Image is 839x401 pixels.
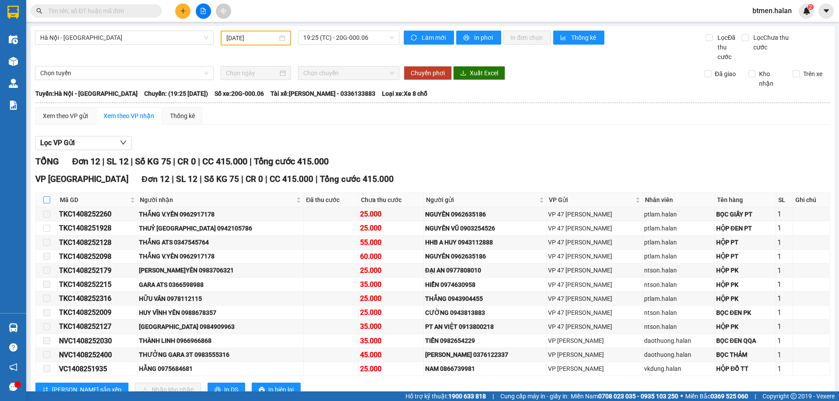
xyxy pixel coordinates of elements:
div: ptlam.halan [644,294,713,303]
span: TỔNG [35,156,59,167]
span: Số KG 75 [135,156,171,167]
td: TKC1408252098 [58,250,138,264]
img: warehouse-icon [9,57,18,66]
div: HỘP PK [716,322,774,331]
div: THẮNG V.YÊN 0962917178 [139,251,302,261]
div: Xem theo VP nhận [104,111,154,121]
span: Loại xe: Xe 8 chỗ [382,89,427,98]
input: Tìm tên, số ĐT hoặc mã đơn [48,6,151,16]
div: ntson.halan [644,265,713,275]
div: 25.000 [360,363,422,374]
div: PT AN VIỆT 0913800218 [425,322,545,331]
div: ntson.halan [644,308,713,317]
th: Nhân viên [643,193,714,207]
button: In đơn chọn [503,31,551,45]
span: Trên xe [800,69,826,79]
div: HỘP PK [716,265,774,275]
span: Chọn tuyến [40,66,208,80]
td: VP 47 Trần Khát Chân [547,264,643,278]
span: btmen.halan [745,5,799,16]
div: ĐẠI AN 0977808010 [425,265,545,275]
span: down [120,139,127,146]
div: 35.000 [360,321,422,332]
div: vkdung.halan [644,364,713,373]
span: CR 0 [177,156,196,167]
strong: 0708 023 035 - 0935 103 250 [598,393,678,400]
b: Tuyến: Hà Nội - [GEOGRAPHIC_DATA] [35,90,138,97]
span: CC 415.000 [202,156,247,167]
button: sort-ascending[PERSON_NAME] sắp xếp [35,383,128,397]
div: BỌC GIẤY PT [716,209,774,219]
span: | [241,174,243,184]
th: Tên hàng [715,193,776,207]
img: warehouse-icon [9,79,18,88]
div: TKC1408252215 [59,279,136,290]
span: Người nhận [140,195,295,205]
span: | [198,156,200,167]
img: warehouse-icon [9,323,18,332]
span: Chuyến: (19:25 [DATE]) [144,89,208,98]
span: printer [259,387,265,394]
div: 25.000 [360,307,422,318]
img: warehouse-icon [9,35,18,44]
span: printer [463,35,471,42]
div: VP [PERSON_NAME] [548,336,641,345]
span: caret-down [822,7,830,15]
th: Đã thu cước [304,193,359,207]
span: Đơn 12 [72,156,100,167]
span: | [492,391,494,401]
span: Mã GD [60,195,128,205]
div: BỌC THẢM [716,350,774,359]
img: icon-new-feature [803,7,811,15]
div: 60.000 [360,251,422,262]
td: VP 47 Trần Khát Chân [547,221,643,235]
td: VC1408251935 [58,362,138,376]
div: NVC1408252400 [59,349,136,360]
div: THẮNG V.YÊN 0962917178 [139,209,302,219]
div: BỌC ĐEN PK [716,308,774,317]
div: ptlam.halan [644,237,713,247]
div: Xem theo VP gửi [43,111,88,121]
span: | [172,174,174,184]
td: VP 47 Trần Khát Chân [547,306,643,320]
span: sync [411,35,418,42]
span: bar-chart [560,35,568,42]
span: VP Gửi [549,195,634,205]
td: TKC1408252260 [58,207,138,221]
div: VP 47 [PERSON_NAME] [548,308,641,317]
div: 1 [777,265,791,276]
div: 25.000 [360,265,422,276]
div: [GEOGRAPHIC_DATA] 0984909963 [139,322,302,331]
span: 2 [809,4,812,10]
div: ptlam.halan [644,209,713,219]
td: VP Nguyễn Văn Cừ [547,334,643,348]
button: Chuyển phơi [404,66,452,80]
span: 19:25 (TC) - 20G-000.06 [303,31,394,44]
span: Lọc VP Gửi [40,137,75,148]
td: VP Võ Chí Công [547,362,643,376]
div: HỘP PT [716,237,774,247]
div: NGUYÊN VŨ 0903254526 [425,223,545,233]
div: HẰNG 0975684681 [139,364,302,373]
div: THẮNG 0943904455 [425,294,545,303]
img: solution-icon [9,101,18,110]
div: NGUYÊN 0962635186 [425,209,545,219]
span: sort-ascending [42,387,49,394]
span: search [36,8,42,14]
div: [PERSON_NAME] 0376122337 [425,350,545,359]
div: HHB A HUY 0943112888 [425,237,545,247]
div: 1 [777,251,791,262]
div: 1 [777,279,791,290]
div: daothuong.halan [644,336,713,345]
sup: 2 [808,4,814,10]
div: [PERSON_NAME]YÊN 0983706321 [139,265,302,275]
div: 1 [777,293,791,304]
div: TIẾN 0982654229 [425,336,545,345]
span: Tổng cước 415.000 [254,156,329,167]
div: HỘP PK [716,280,774,289]
div: THUỶ [GEOGRAPHIC_DATA] 0942105786 [139,223,302,233]
div: HUY VĨNH YÊN 0988678357 [139,308,302,317]
div: TKC1408252128 [59,237,136,248]
td: TKC1408252179 [58,264,138,278]
div: NGUYÊN 0962635186 [425,251,545,261]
